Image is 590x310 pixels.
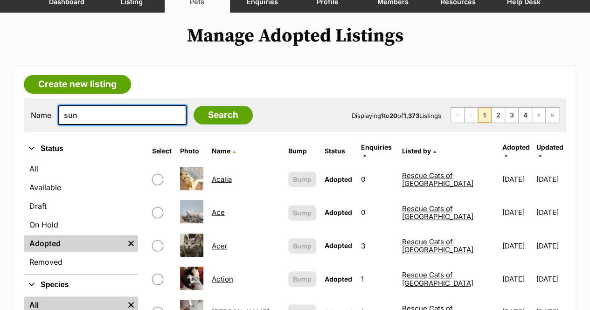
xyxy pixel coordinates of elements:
button: Bump [288,271,316,287]
a: Enquiries [361,143,391,158]
a: Next page [532,108,545,123]
span: Adopted [502,143,529,151]
img: Action [180,267,203,290]
span: Bump [293,174,312,184]
span: First page [451,108,464,123]
span: Page 1 [478,108,491,123]
td: [DATE] [536,196,565,228]
span: Adopted [325,275,352,283]
strong: 1,373 [403,112,419,119]
button: Bump [288,172,316,187]
td: 3 [357,230,397,262]
td: [DATE] [498,163,535,195]
a: All [24,160,138,177]
a: Available [24,179,138,196]
span: Updated [536,143,563,151]
td: 0 [357,196,397,228]
a: Page 4 [519,108,532,123]
td: [DATE] [498,263,535,295]
nav: Pagination [451,107,559,123]
strong: 1 [381,112,384,119]
a: Remove filter [124,235,138,252]
a: Rescue Cats of [GEOGRAPHIC_DATA] [402,237,473,254]
a: Name [212,147,236,155]
a: Page 3 [505,108,518,123]
button: Bump [288,238,316,254]
div: Status [24,158,138,274]
a: Acalia [212,175,232,184]
span: Adopted [325,208,352,216]
th: Select [148,140,175,162]
a: Adopted [24,235,124,252]
td: 0 [357,163,397,195]
a: Updated [536,143,563,158]
a: Removed [24,254,138,270]
td: 1 [357,263,397,295]
a: On Hold [24,216,138,233]
span: Previous page [465,108,478,123]
a: Ace [212,208,225,217]
td: [DATE] [536,263,565,295]
a: Draft [24,198,138,214]
span: translation missing: en.admin.listings.index.attributes.enquiries [361,143,391,151]
a: Last page [546,108,559,123]
th: Bump [285,140,320,162]
button: Status [24,143,138,155]
th: Photo [176,140,207,162]
a: Create new listing [24,75,131,94]
span: Bump [293,274,312,284]
a: Page 2 [492,108,505,123]
a: Action [212,275,233,283]
span: Adopted [325,175,352,183]
button: Species [24,279,138,291]
a: Rescue Cats of [GEOGRAPHIC_DATA] [402,171,473,188]
span: Listed by [402,147,431,155]
a: Adopted [502,143,529,158]
th: Status [321,140,356,162]
a: Listed by [402,147,436,155]
td: [DATE] [498,230,535,262]
td: [DATE] [536,230,565,262]
td: [DATE] [498,196,535,228]
span: Displaying to of Listings [352,112,441,119]
img: Acer [180,234,203,257]
td: [DATE] [536,163,565,195]
label: Name [31,111,51,119]
a: Acer [212,241,228,250]
a: Rescue Cats of [GEOGRAPHIC_DATA] [402,270,473,287]
span: Adopted [325,241,352,249]
button: Bump [288,205,316,220]
span: Name [212,147,230,155]
strong: 20 [389,112,397,119]
img: Acalia [180,167,203,190]
span: Bump [293,241,312,251]
a: Rescue Cats of [GEOGRAPHIC_DATA] [402,204,473,221]
input: Search [194,106,253,124]
span: Bump [293,208,312,218]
